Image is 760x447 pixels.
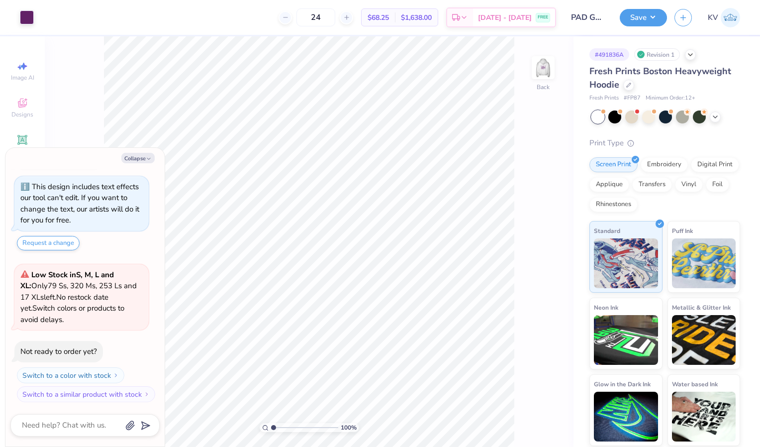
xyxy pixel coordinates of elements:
[691,157,739,172] div: Digital Print
[641,157,688,172] div: Embroidery
[478,12,532,23] span: [DATE] - [DATE]
[589,177,629,192] div: Applique
[634,48,680,61] div: Revision 1
[624,94,641,103] span: # FP87
[11,111,33,118] span: Designs
[20,292,108,314] span: No restock date yet.
[564,7,612,27] input: Untitled Design
[594,238,658,288] img: Standard
[589,137,740,149] div: Print Type
[144,391,150,397] img: Switch to a similar product with stock
[113,372,119,378] img: Switch to a color with stock
[632,177,672,192] div: Transfers
[594,302,618,313] span: Neon Ink
[594,225,620,236] span: Standard
[672,225,693,236] span: Puff Ink
[20,270,114,291] strong: Low Stock in S, M, L and XL :
[368,12,389,23] span: $68.25
[20,182,139,225] div: This design includes text effects our tool can't edit. If you want to change the text, our artist...
[706,177,729,192] div: Foil
[589,157,638,172] div: Screen Print
[20,346,97,356] div: Not ready to order yet?
[20,270,137,325] span: Only 79 Ss, 320 Ms, 253 Ls and 17 XLs left. Switch colors or products to avoid delays.
[533,58,553,78] img: Back
[538,14,548,21] span: FREE
[341,423,357,432] span: 100 %
[672,238,736,288] img: Puff Ink
[672,379,718,389] span: Water based Ink
[589,48,629,61] div: # 491836A
[708,12,718,23] span: KV
[594,392,658,442] img: Glow in the Dark Ink
[121,153,155,163] button: Collapse
[594,315,658,365] img: Neon Ink
[620,9,667,26] button: Save
[17,386,155,402] button: Switch to a similar product with stock
[672,302,731,313] span: Metallic & Glitter Ink
[708,8,740,27] a: KV
[17,236,80,250] button: Request a change
[589,197,638,212] div: Rhinestones
[11,74,34,82] span: Image AI
[401,12,432,23] span: $1,638.00
[589,65,731,91] span: Fresh Prints Boston Heavyweight Hoodie
[675,177,703,192] div: Vinyl
[672,315,736,365] img: Metallic & Glitter Ink
[721,8,740,27] img: Kylie Velkoff
[17,367,124,383] button: Switch to a color with stock
[296,8,335,26] input: – –
[594,379,651,389] span: Glow in the Dark Ink
[10,147,34,155] span: Add Text
[589,94,619,103] span: Fresh Prints
[672,392,736,442] img: Water based Ink
[537,83,550,92] div: Back
[646,94,695,103] span: Minimum Order: 12 +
